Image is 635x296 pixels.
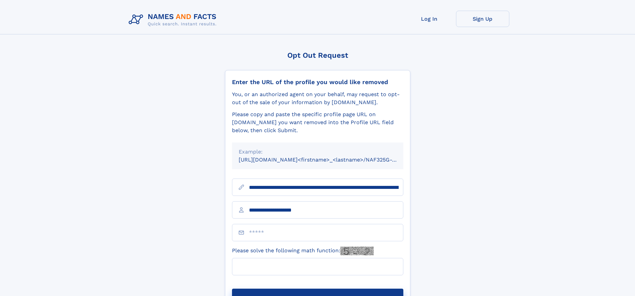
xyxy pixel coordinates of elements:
[232,90,403,106] div: You, or an authorized agent on your behalf, may request to opt-out of the sale of your informatio...
[225,51,410,59] div: Opt Out Request
[232,247,374,255] label: Please solve the following math function:
[239,148,397,156] div: Example:
[239,157,416,163] small: [URL][DOMAIN_NAME]<firstname>_<lastname>/NAF325G-xxxxxxxx
[456,11,509,27] a: Sign Up
[232,110,403,134] div: Please copy and paste the specific profile page URL on [DOMAIN_NAME] you want removed into the Pr...
[126,11,222,29] img: Logo Names and Facts
[232,78,403,86] div: Enter the URL of the profile you would like removed
[403,11,456,27] a: Log In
